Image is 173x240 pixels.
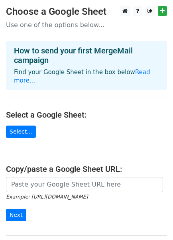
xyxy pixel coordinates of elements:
[6,6,167,18] h3: Choose a Google Sheet
[6,194,88,200] small: Example: [URL][DOMAIN_NAME]
[6,126,36,138] a: Select...
[6,177,163,192] input: Paste your Google Sheet URL here
[6,164,167,174] h4: Copy/paste a Google Sheet URL:
[14,46,159,65] h4: How to send your first MergeMail campaign
[6,209,26,221] input: Next
[6,110,167,120] h4: Select a Google Sheet:
[14,69,150,84] a: Read more...
[6,21,167,29] p: Use one of the options below...
[14,68,159,85] p: Find your Google Sheet in the box below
